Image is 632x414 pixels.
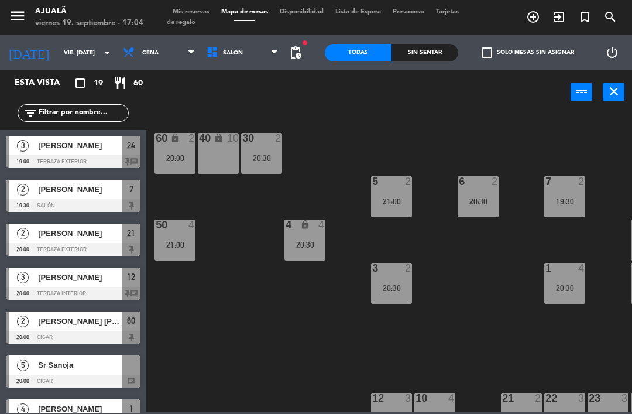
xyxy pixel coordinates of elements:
i: restaurant [113,76,127,90]
span: 3 [17,140,29,152]
div: Todas [325,44,391,61]
i: power_input [575,84,589,98]
i: lock [300,220,310,230]
div: 2 [405,263,412,273]
div: 4 [448,393,455,403]
div: 7 [545,176,546,187]
div: 10 [227,133,239,143]
button: power_input [571,83,592,101]
div: 2 [188,133,195,143]
div: 5 [372,176,373,187]
div: 20:30 [458,197,499,206]
span: [PERSON_NAME] [PERSON_NAME] [38,315,122,327]
i: arrow_drop_down [100,46,114,60]
label: Solo mesas sin asignar [482,47,574,58]
div: 20:30 [241,154,282,162]
div: 1 [545,263,546,273]
span: Salón [223,50,243,56]
i: lock [214,133,224,143]
span: 2 [17,316,29,327]
span: [PERSON_NAME] [38,227,122,239]
span: RESERVAR MESA [520,7,546,27]
div: 19:30 [544,197,585,206]
div: Sin sentar [391,44,458,61]
span: 21 [127,226,135,240]
div: 3 [372,263,373,273]
div: 20:00 [154,154,195,162]
span: 60 [133,77,143,90]
div: 20:30 [284,241,325,249]
i: lock [170,133,180,143]
span: 2 [17,184,29,196]
i: turned_in_not [578,10,592,24]
span: Mis reservas [167,9,215,15]
div: 20:30 [544,284,585,292]
div: 21:00 [154,241,195,249]
i: add_circle_outline [526,10,540,24]
button: close [603,83,624,101]
span: Sr Sanoja [38,359,122,371]
span: Pre-acceso [387,9,430,15]
i: crop_square [73,76,87,90]
span: Disponibilidad [274,9,329,15]
i: exit_to_app [552,10,566,24]
span: 24 [127,138,135,152]
span: fiber_manual_record [301,39,308,46]
span: 12 [127,270,135,284]
div: viernes 19. septiembre - 17:04 [35,18,143,29]
span: [PERSON_NAME] [38,139,122,152]
div: 22 [545,393,546,403]
i: filter_list [23,106,37,120]
span: BUSCAR [597,7,623,27]
div: 3 [621,393,628,403]
input: Filtrar por nombre... [37,107,128,119]
button: menu [9,7,26,29]
i: close [607,84,621,98]
div: Ajualä [35,6,143,18]
div: 20:30 [371,284,412,292]
span: [PERSON_NAME] [38,271,122,283]
div: 2 [275,133,282,143]
div: 21:00 [371,197,412,206]
div: 3 [578,393,585,403]
span: Mapa de mesas [215,9,274,15]
span: WALK IN [546,7,572,27]
span: 60 [127,314,135,328]
div: 21 [502,393,503,403]
div: 4 [578,263,585,273]
i: menu [9,7,26,25]
span: 3 [17,272,29,283]
div: 2 [405,176,412,187]
span: Lista de Espera [329,9,387,15]
div: 4 [318,220,325,230]
div: 12 [372,393,373,403]
div: 2 [578,176,585,187]
div: Esta vista [6,76,84,90]
span: Reserva especial [572,7,597,27]
i: search [603,10,617,24]
div: 4 [188,220,195,230]
span: 2 [17,228,29,239]
span: check_box_outline_blank [482,47,492,58]
div: 2 [492,176,499,187]
div: 2 [535,393,542,403]
span: 5 [17,360,29,371]
div: 10 [415,393,416,403]
span: Cena [142,50,159,56]
div: 3 [405,393,412,403]
span: pending_actions [288,46,303,60]
span: 7 [129,182,133,196]
span: 19 [94,77,103,90]
i: power_settings_new [605,46,619,60]
span: [PERSON_NAME] [38,183,122,196]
